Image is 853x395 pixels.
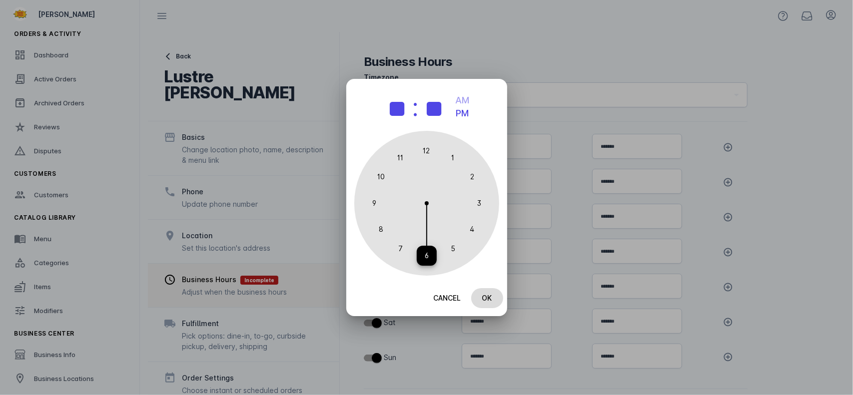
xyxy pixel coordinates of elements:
[372,200,376,207] span: 9
[443,239,463,259] button: 5
[417,246,437,266] button: 6
[454,94,471,107] button: AM
[424,288,471,308] button: CANCEL
[477,200,481,207] span: 3
[371,220,391,240] button: 8
[371,167,391,187] button: 10
[470,174,474,181] span: 2
[471,288,503,308] button: OK
[390,148,410,168] button: 11
[451,245,455,252] span: 5
[390,239,410,259] button: 7
[454,107,471,120] button: PM
[482,295,492,302] span: OK
[470,226,474,233] span: 4
[417,141,437,161] button: 12
[397,154,403,161] span: 11
[443,148,463,168] button: 1
[423,147,430,154] span: 12
[451,154,454,161] span: 1
[379,226,383,233] span: 8
[434,295,461,302] span: CANCEL
[364,193,384,213] button: 9
[462,220,482,240] button: 4
[377,174,385,181] span: 10
[425,252,429,259] span: 6
[398,245,403,252] span: 7
[462,167,482,187] button: 2
[412,92,419,122] span: :
[469,193,489,213] button: 3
